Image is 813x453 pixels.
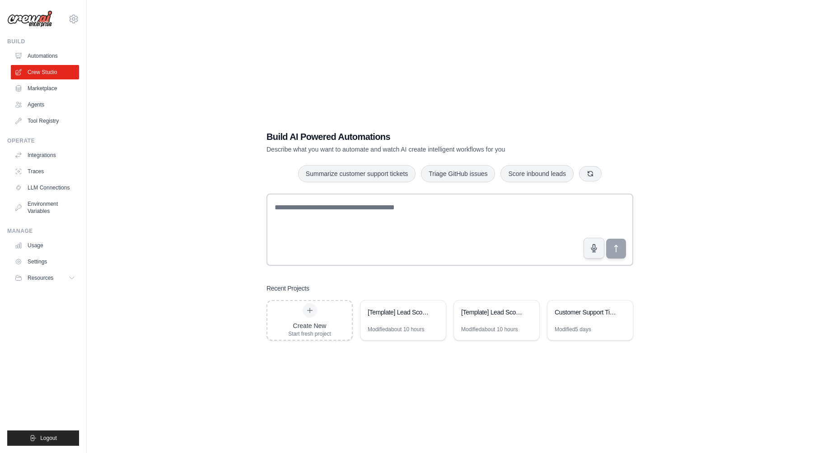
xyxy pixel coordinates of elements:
[7,430,79,446] button: Logout
[11,148,79,162] a: Integrations
[500,165,574,182] button: Score inbound leads
[11,254,79,269] a: Settings
[28,274,53,282] span: Resources
[579,166,602,181] button: Get new suggestions
[11,65,79,79] a: Crew Studio
[266,130,570,143] h1: Build AI Powered Automations
[7,227,79,235] div: Manage
[461,308,523,317] div: [Template] Lead Scoring and Strategy Crew
[461,326,518,333] div: Modified about 10 hours
[11,114,79,128] a: Tool Registry
[11,164,79,179] a: Traces
[40,435,57,442] span: Logout
[298,165,416,182] button: Summarize customer support tickets
[11,49,79,63] a: Automations
[11,271,79,285] button: Resources
[584,238,604,259] button: Click to speak your automation idea
[555,326,591,333] div: Modified 5 days
[11,180,79,195] a: LLM Connections
[288,321,331,330] div: Create New
[368,308,430,317] div: [Template] Lead Scoring and Strategy Crew
[7,10,52,28] img: Logo
[421,165,495,182] button: Triage GitHub issues
[288,330,331,337] div: Start fresh project
[11,197,79,218] a: Environment Variables
[7,38,79,45] div: Build
[7,137,79,144] div: Operate
[11,97,79,112] a: Agents
[266,284,309,293] h3: Recent Projects
[555,308,617,317] div: Customer Support Ticket Automation
[11,81,79,96] a: Marketplace
[368,326,424,333] div: Modified about 10 hours
[266,145,570,154] p: Describe what you want to automate and watch AI create intelligent workflows for you
[11,238,79,253] a: Usage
